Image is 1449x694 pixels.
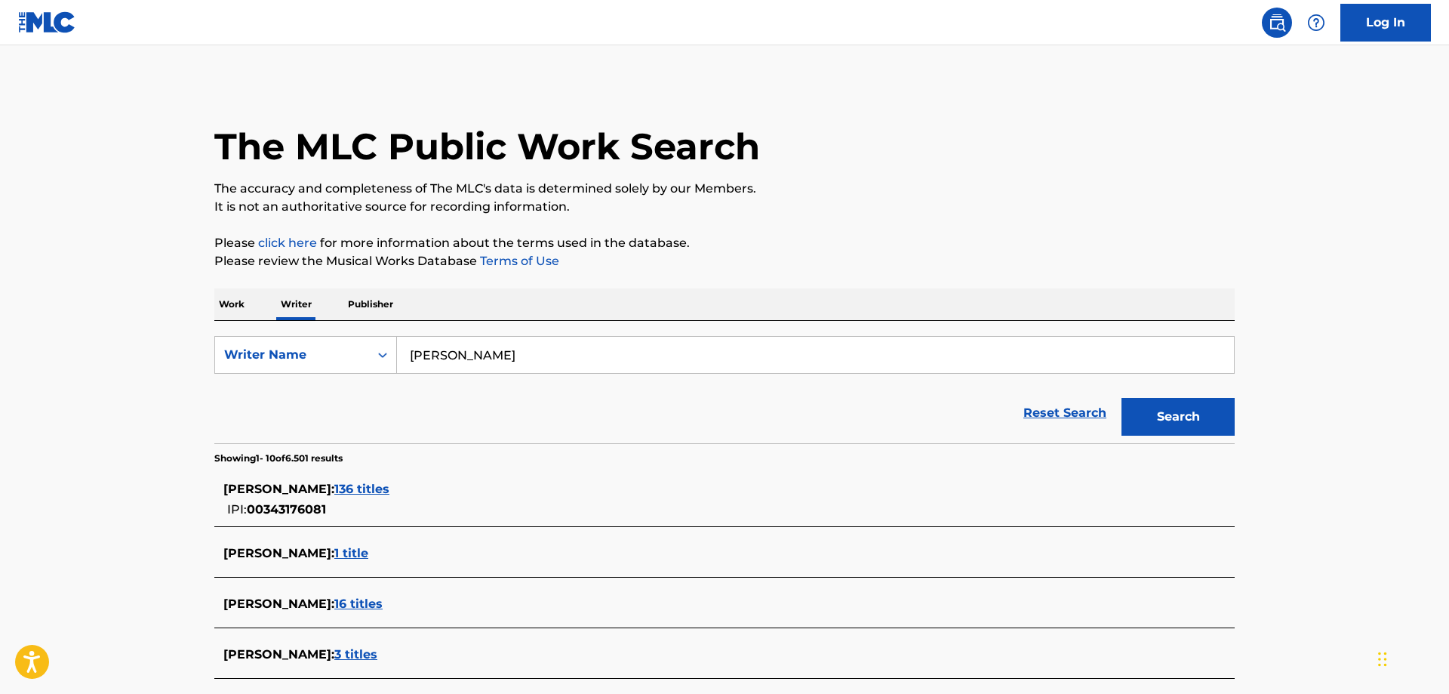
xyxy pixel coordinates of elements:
h1: The MLC Public Work Search [214,124,760,169]
form: Search Form [214,336,1235,443]
p: Please review the Musical Works Database [214,252,1235,270]
a: Reset Search [1016,396,1114,430]
p: Please for more information about the terms used in the database. [214,234,1235,252]
span: 00343176081 [247,502,326,517]
span: 136 titles [334,482,389,496]
div: Help [1301,8,1331,38]
p: Work [214,288,249,320]
div: Writer Name [224,346,360,364]
p: Writer [276,288,316,320]
a: Log In [1340,4,1431,42]
span: [PERSON_NAME] : [223,482,334,496]
button: Search [1121,398,1235,436]
p: It is not an authoritative source for recording information. [214,198,1235,216]
div: Chat-Widget [1374,622,1449,694]
iframe: Chat Widget [1374,622,1449,694]
img: help [1307,14,1325,32]
p: Publisher [343,288,398,320]
a: click here [258,236,317,250]
img: search [1268,14,1286,32]
span: 1 title [334,546,368,560]
div: Ziehen [1378,637,1387,682]
span: [PERSON_NAME] : [223,597,334,611]
span: [PERSON_NAME] : [223,546,334,560]
p: Showing 1 - 10 of 6.501 results [214,452,343,465]
span: 3 titles [334,647,377,662]
span: IPI: [227,502,247,517]
p: The accuracy and completeness of The MLC's data is determined solely by our Members. [214,180,1235,198]
a: Public Search [1262,8,1292,38]
span: 16 titles [334,597,383,611]
img: MLC Logo [18,11,76,33]
span: [PERSON_NAME] : [223,647,334,662]
a: Terms of Use [477,254,559,268]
